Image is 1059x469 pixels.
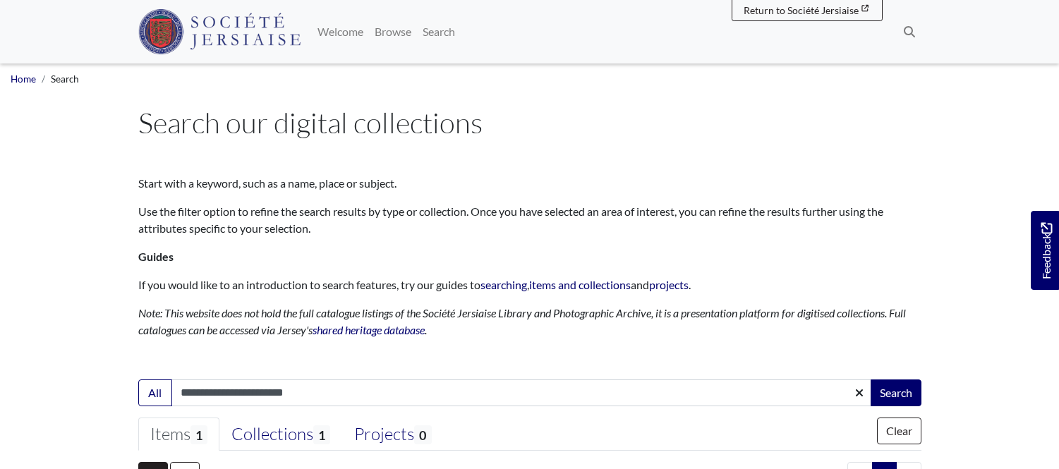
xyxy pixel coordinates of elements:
span: 0 [414,425,431,444]
h1: Search our digital collections [138,106,921,140]
p: Start with a keyword, such as a name, place or subject. [138,175,921,192]
div: Projects [354,424,431,445]
a: Would you like to provide feedback? [1031,211,1059,290]
span: Return to Société Jersiaise [744,4,859,16]
span: Feedback [1038,223,1055,280]
div: Items [150,424,207,445]
a: Search [417,18,461,46]
a: Home [11,73,36,85]
button: Search [871,379,921,406]
input: Enter one or more search terms... [171,379,872,406]
div: Collections [231,424,330,445]
span: Search [51,73,79,85]
img: Société Jersiaise [138,9,301,54]
a: searching [480,278,527,291]
em: Note: This website does not hold the full catalogue listings of the Société Jersiaise Library and... [138,306,906,336]
button: All [138,379,172,406]
a: Browse [369,18,417,46]
a: projects [649,278,689,291]
a: Société Jersiaise logo [138,6,301,58]
span: 1 [313,425,330,444]
a: shared heritage database [313,323,425,336]
button: Clear [877,418,921,444]
p: Use the filter option to refine the search results by type or collection. Once you have selected ... [138,203,921,237]
a: items and collections [529,278,631,291]
strong: Guides [138,250,174,263]
span: 1 [190,425,207,444]
a: Welcome [312,18,369,46]
p: If you would like to an introduction to search features, try our guides to , and . [138,276,921,293]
